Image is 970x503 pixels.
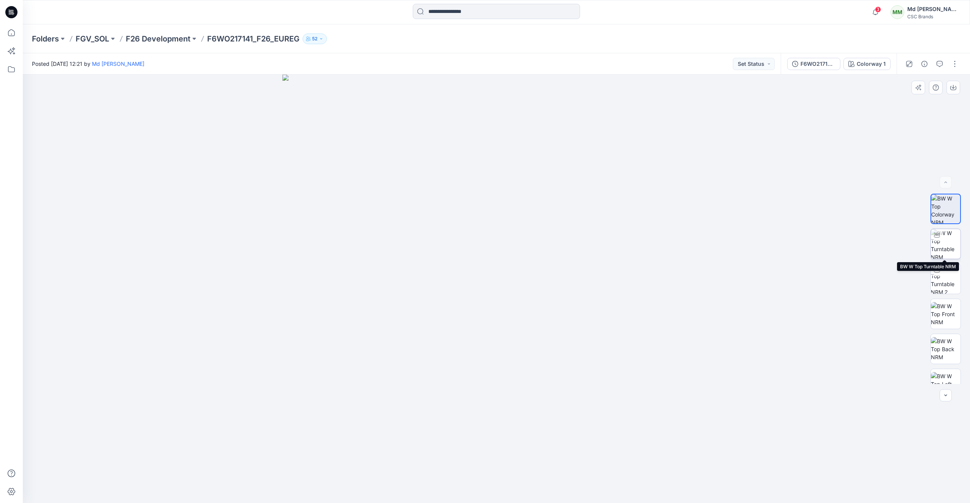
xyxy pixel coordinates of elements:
button: Colorway 1 [843,58,891,70]
p: 52 [312,35,317,43]
a: F26 Development [126,33,190,44]
img: BW W Top Turntable NRM [931,229,960,259]
img: eyJhbGciOiJIUzI1NiIsImtpZCI6IjAiLCJzbHQiOiJzZXMiLCJ0eXAiOiJKV1QifQ.eyJkYXRhIjp7InR5cGUiOiJzdG9yYW... [282,75,710,503]
a: FGV_SOL [76,33,109,44]
img: BW W Top Turntable NRM 2 [931,264,960,294]
img: BW W Top Back NRM [931,337,960,361]
span: Posted [DATE] 12:21 by [32,60,144,68]
div: Md [PERSON_NAME] [907,5,960,14]
img: BW W Top Left NRM [931,372,960,396]
div: MM [891,5,904,19]
div: CSC Brands [907,14,960,19]
a: Folders [32,33,59,44]
button: Details [918,58,930,70]
button: 52 [303,33,327,44]
span: 3 [875,6,881,13]
p: F6WO217141_F26_EUREG [207,33,300,44]
div: F6WO217141_F26_EUREG_VP1 [800,60,835,68]
button: F6WO217141_F26_EUREG_VP1 [787,58,840,70]
img: BW W Top Front NRM [931,302,960,326]
a: Md [PERSON_NAME] [92,60,144,67]
div: Colorway 1 [857,60,886,68]
img: BW W Top Colorway NRM [931,194,960,223]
